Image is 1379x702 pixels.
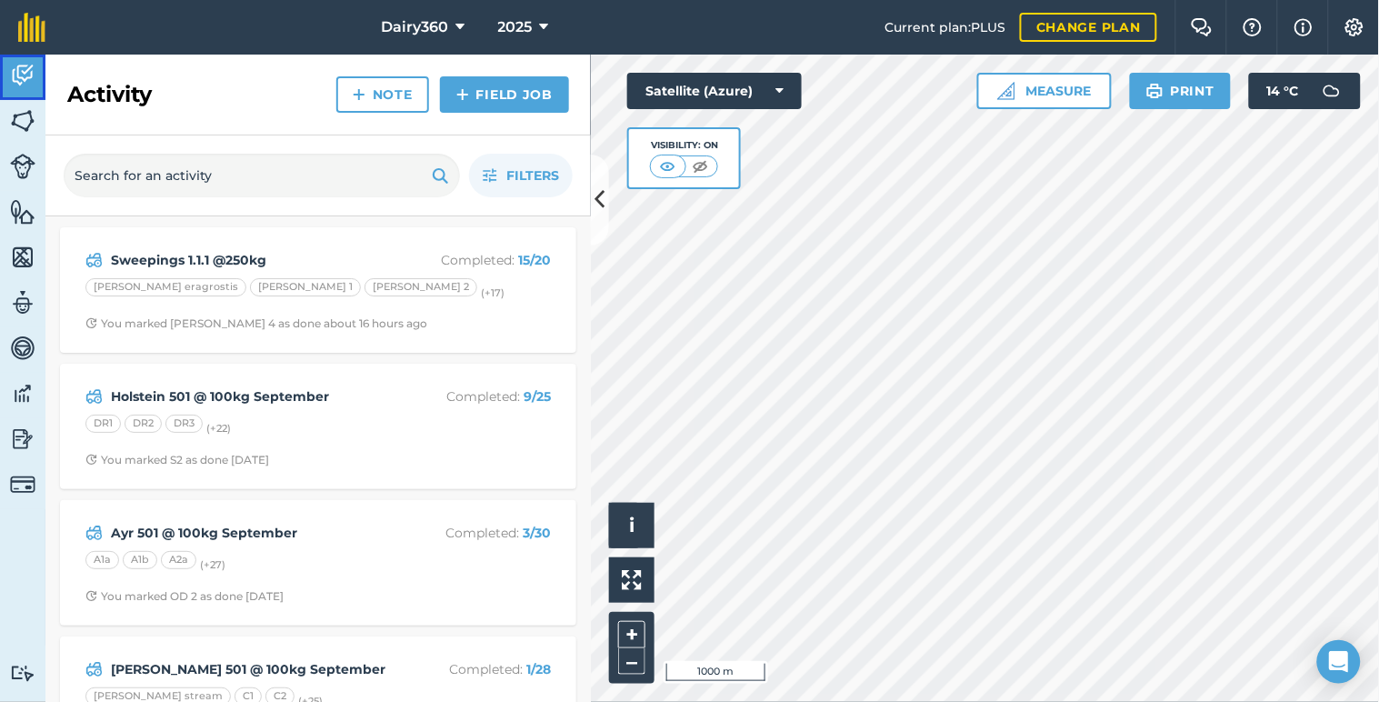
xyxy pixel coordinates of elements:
img: svg+xml;base64,PD94bWwgdmVyc2lvbj0iMS4wIiBlbmNvZGluZz0idXRmLTgiPz4KPCEtLSBHZW5lcmF0b3I6IEFkb2JlIE... [85,522,103,544]
div: Visibility: On [650,138,719,153]
strong: 3 / 30 [523,525,551,541]
img: fieldmargin Logo [18,13,45,42]
div: DR3 [165,415,203,433]
div: [PERSON_NAME] 2 [365,278,477,296]
img: svg+xml;base64,PD94bWwgdmVyc2lvbj0iMS4wIiBlbmNvZGluZz0idXRmLTgiPz4KPCEtLSBHZW5lcmF0b3I6IEFkb2JlIE... [10,154,35,179]
small: (+ 17 ) [481,286,505,299]
img: svg+xml;base64,PD94bWwgdmVyc2lvbj0iMS4wIiBlbmNvZGluZz0idXRmLTgiPz4KPCEtLSBHZW5lcmF0b3I6IEFkb2JlIE... [85,658,103,680]
div: You marked [PERSON_NAME] 4 as done about 16 hours ago [85,316,427,331]
img: Clock with arrow pointing clockwise [85,590,97,602]
img: svg+xml;base64,PHN2ZyB4bWxucz0iaHR0cDovL3d3dy53My5vcmcvMjAwMC9zdmciIHdpZHRoPSIxOSIgaGVpZ2h0PSIyNC... [1146,80,1164,102]
img: A question mark icon [1242,18,1264,36]
img: svg+xml;base64,PD94bWwgdmVyc2lvbj0iMS4wIiBlbmNvZGluZz0idXRmLTgiPz4KPCEtLSBHZW5lcmF0b3I6IEFkb2JlIE... [1314,73,1350,109]
span: Filters [506,165,559,186]
strong: Holstein 501 @ 100kg September [111,386,399,406]
button: + [618,621,645,648]
div: Open Intercom Messenger [1317,640,1361,684]
strong: Ayr 501 @ 100kg September [111,523,399,543]
button: Satellite (Azure) [627,73,802,109]
img: A cog icon [1344,18,1365,36]
img: svg+xml;base64,PD94bWwgdmVyc2lvbj0iMS4wIiBlbmNvZGluZz0idXRmLTgiPz4KPCEtLSBHZW5lcmF0b3I6IEFkb2JlIE... [10,426,35,453]
div: You marked S2 as done [DATE] [85,453,269,467]
div: [PERSON_NAME] eragrostis [85,278,246,296]
button: Measure [977,73,1112,109]
p: Completed : [406,386,551,406]
strong: [PERSON_NAME] 501 @ 100kg September [111,659,399,679]
strong: 9 / 25 [524,388,551,405]
a: Field Job [440,76,569,113]
img: Clock with arrow pointing clockwise [85,454,97,466]
button: i [609,503,655,548]
img: svg+xml;base64,PHN2ZyB4bWxucz0iaHR0cDovL3d3dy53My5vcmcvMjAwMC9zdmciIHdpZHRoPSIxOSIgaGVpZ2h0PSIyNC... [432,165,449,186]
img: svg+xml;base64,PHN2ZyB4bWxucz0iaHR0cDovL3d3dy53My5vcmcvMjAwMC9zdmciIHdpZHRoPSIxNyIgaGVpZ2h0PSIxNy... [1294,16,1313,38]
span: 2025 [498,16,533,38]
img: Clock with arrow pointing clockwise [85,317,97,329]
div: A1b [123,551,157,569]
a: Note [336,76,429,113]
span: Current plan : PLUS [884,17,1005,37]
a: Sweepings 1.1.1 @250kgCompleted: 15/20[PERSON_NAME] eragrostis[PERSON_NAME] 1[PERSON_NAME] 2(+17)... [71,238,565,342]
div: DR1 [85,415,121,433]
button: – [618,648,645,675]
div: [PERSON_NAME] 1 [250,278,361,296]
img: svg+xml;base64,PD94bWwgdmVyc2lvbj0iMS4wIiBlbmNvZGluZz0idXRmLTgiPz4KPCEtLSBHZW5lcmF0b3I6IEFkb2JlIE... [10,472,35,497]
img: svg+xml;base64,PHN2ZyB4bWxucz0iaHR0cDovL3d3dy53My5vcmcvMjAwMC9zdmciIHdpZHRoPSI1NiIgaGVpZ2h0PSI2MC... [10,198,35,226]
p: Completed : [406,659,551,679]
strong: 1 / 28 [526,661,551,677]
img: svg+xml;base64,PD94bWwgdmVyc2lvbj0iMS4wIiBlbmNvZGluZz0idXRmLTgiPz4KPCEtLSBHZW5lcmF0b3I6IEFkb2JlIE... [10,62,35,89]
img: svg+xml;base64,PHN2ZyB4bWxucz0iaHR0cDovL3d3dy53My5vcmcvMjAwMC9zdmciIHdpZHRoPSIxNCIgaGVpZ2h0PSIyNC... [456,84,469,105]
img: svg+xml;base64,PHN2ZyB4bWxucz0iaHR0cDovL3d3dy53My5vcmcvMjAwMC9zdmciIHdpZHRoPSI1NiIgaGVpZ2h0PSI2MC... [10,244,35,271]
a: Ayr 501 @ 100kg SeptemberCompleted: 3/30A1aA1bA2a(+27)Clock with arrow pointing clockwiseYou mark... [71,511,565,615]
span: Dairy360 [382,16,449,38]
img: Ruler icon [997,82,1015,100]
strong: Sweepings 1.1.1 @250kg [111,250,399,270]
small: (+ 27 ) [200,559,225,572]
img: svg+xml;base64,PD94bWwgdmVyc2lvbj0iMS4wIiBlbmNvZGluZz0idXRmLTgiPz4KPCEtLSBHZW5lcmF0b3I6IEFkb2JlIE... [10,665,35,682]
img: svg+xml;base64,PHN2ZyB4bWxucz0iaHR0cDovL3d3dy53My5vcmcvMjAwMC9zdmciIHdpZHRoPSIxNCIgaGVpZ2h0PSIyNC... [353,84,365,105]
div: A2a [161,551,196,569]
img: Four arrows, one pointing top left, one top right, one bottom right and the last bottom left [622,570,642,590]
img: svg+xml;base64,PHN2ZyB4bWxucz0iaHR0cDovL3d3dy53My5vcmcvMjAwMC9zdmciIHdpZHRoPSI1NiIgaGVpZ2h0PSI2MC... [10,107,35,135]
span: i [629,514,635,537]
img: svg+xml;base64,PD94bWwgdmVyc2lvbj0iMS4wIiBlbmNvZGluZz0idXRmLTgiPz4KPCEtLSBHZW5lcmF0b3I6IEFkb2JlIE... [10,380,35,407]
img: svg+xml;base64,PHN2ZyB4bWxucz0iaHR0cDovL3d3dy53My5vcmcvMjAwMC9zdmciIHdpZHRoPSI1MCIgaGVpZ2h0PSI0MC... [689,157,712,175]
button: Filters [469,154,573,197]
div: You marked OD 2 as done [DATE] [85,589,284,604]
p: Completed : [406,250,551,270]
span: 14 ° C [1267,73,1299,109]
small: (+ 22 ) [206,423,231,436]
input: Search for an activity [64,154,460,197]
img: svg+xml;base64,PD94bWwgdmVyc2lvbj0iMS4wIiBlbmNvZGluZz0idXRmLTgiPz4KPCEtLSBHZW5lcmF0b3I6IEFkb2JlIE... [10,335,35,362]
img: svg+xml;base64,PD94bWwgdmVyc2lvbj0iMS4wIiBlbmNvZGluZz0idXRmLTgiPz4KPCEtLSBHZW5lcmF0b3I6IEFkb2JlIE... [10,289,35,316]
p: Completed : [406,523,551,543]
a: Change plan [1020,13,1157,42]
div: DR2 [125,415,162,433]
h2: Activity [67,80,152,109]
button: Print [1130,73,1232,109]
img: svg+xml;base64,PD94bWwgdmVyc2lvbj0iMS4wIiBlbmNvZGluZz0idXRmLTgiPz4KPCEtLSBHZW5lcmF0b3I6IEFkb2JlIE... [85,386,103,407]
div: A1a [85,551,119,569]
img: svg+xml;base64,PD94bWwgdmVyc2lvbj0iMS4wIiBlbmNvZGluZz0idXRmLTgiPz4KPCEtLSBHZW5lcmF0b3I6IEFkb2JlIE... [85,249,103,271]
img: svg+xml;base64,PHN2ZyB4bWxucz0iaHR0cDovL3d3dy53My5vcmcvMjAwMC9zdmciIHdpZHRoPSI1MCIgaGVpZ2h0PSI0MC... [656,157,679,175]
button: 14 °C [1249,73,1361,109]
strong: 15 / 20 [518,252,551,268]
a: Holstein 501 @ 100kg SeptemberCompleted: 9/25DR1DR2DR3(+22)Clock with arrow pointing clockwiseYou... [71,375,565,478]
img: Two speech bubbles overlapping with the left bubble in the forefront [1191,18,1213,36]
